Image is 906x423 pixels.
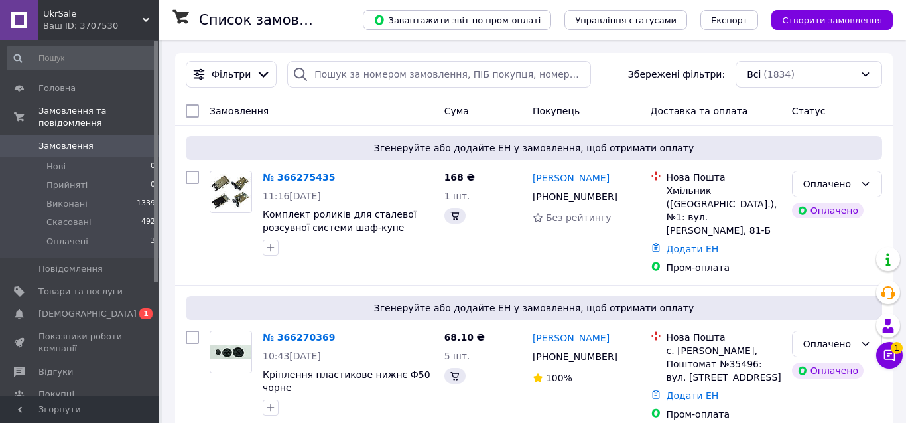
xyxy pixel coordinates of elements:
a: № 366275435 [263,172,335,183]
span: 0 [151,179,155,191]
span: Всі [747,68,761,81]
button: Завантажити звіт по пром-оплаті [363,10,551,30]
span: Створити замовлення [782,15,882,25]
div: Нова Пошта [667,171,781,184]
a: Створити замовлення [758,14,893,25]
span: Головна [38,82,76,94]
a: № 366270369 [263,332,335,343]
span: 1 шт. [444,191,470,201]
button: Чат з покупцем1 [876,342,903,369]
span: 100% [546,373,572,383]
span: Замовлення та повідомлення [38,105,159,129]
span: Завантажити звіт по пром-оплаті [373,14,541,26]
div: с. [PERSON_NAME], Поштомат №35496: вул. [STREET_ADDRESS] [667,344,781,384]
button: Створити замовлення [771,10,893,30]
span: Доставка та оплата [651,106,748,116]
span: Збережені фільтри: [628,68,725,81]
span: Без рейтингу [546,212,612,223]
a: [PERSON_NAME] [533,331,610,345]
div: Оплачено [803,337,855,351]
span: Відгуки [38,366,73,378]
span: 1 [139,308,153,319]
span: Повідомлення [38,263,103,275]
div: Нова Пошта [667,331,781,344]
span: 1339 [137,198,155,210]
span: 68.10 ₴ [444,332,485,343]
span: UkrSale [43,8,143,20]
div: [PHONE_NUMBER] [530,347,620,366]
a: Комплект роликів для сталевої розсувної системи шаф-купе [263,209,417,233]
span: 5 шт. [444,351,470,361]
h1: Список замовлень [199,12,334,28]
span: Нові [46,161,66,173]
button: Експорт [700,10,759,30]
div: Оплачено [803,177,855,191]
span: 10:43[DATE] [263,351,321,361]
span: Оплачені [46,236,88,248]
div: [PHONE_NUMBER] [530,187,620,206]
span: [DEMOGRAPHIC_DATA] [38,308,137,320]
span: Прийняті [46,179,88,191]
div: Пром-оплата [667,408,781,421]
span: 3 [151,236,155,248]
div: Ваш ID: 3707530 [43,20,159,32]
img: Фото товару [210,345,251,359]
span: Товари та послуги [38,286,123,297]
span: Замовлення [38,140,94,152]
span: Управління статусами [575,15,677,25]
img: Фото товару [210,174,251,209]
button: Управління статусами [564,10,687,30]
span: Показники роботи компанії [38,331,123,355]
a: [PERSON_NAME] [533,171,610,185]
span: 168 ₴ [444,172,475,183]
span: Згенеруйте або додайте ЕН у замовлення, щоб отримати оплату [191,301,877,315]
div: Пром-оплата [667,261,781,274]
input: Пошук [7,46,157,70]
span: Покупець [533,106,580,116]
span: Скасовані [46,216,92,228]
span: Cума [444,106,469,116]
span: 1 [891,342,903,354]
span: Виконані [46,198,88,210]
div: Хмільник ([GEOGRAPHIC_DATA].), №1: вул. [PERSON_NAME], 81-Б [667,184,781,237]
span: 11:16[DATE] [263,191,321,201]
span: 0 [151,161,155,173]
span: Фільтри [212,68,251,81]
div: Оплачено [792,203,864,218]
div: Оплачено [792,363,864,379]
a: Додати ЕН [667,244,719,254]
span: (1834) [763,69,795,80]
span: 492 [141,216,155,228]
a: Фото товару [210,171,252,213]
span: Покупці [38,388,74,400]
a: Кріплення пластикове нижнє Ф50 чорне [263,369,430,393]
input: Пошук за номером замовлення, ПІБ покупця, номером телефону, Email, номером накладної [287,61,591,88]
a: Фото товару [210,331,252,373]
span: Згенеруйте або додайте ЕН у замовлення, щоб отримати оплату [191,141,877,155]
span: Статус [792,106,826,116]
span: Експорт [711,15,748,25]
a: Додати ЕН [667,390,719,401]
span: Замовлення [210,106,269,116]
